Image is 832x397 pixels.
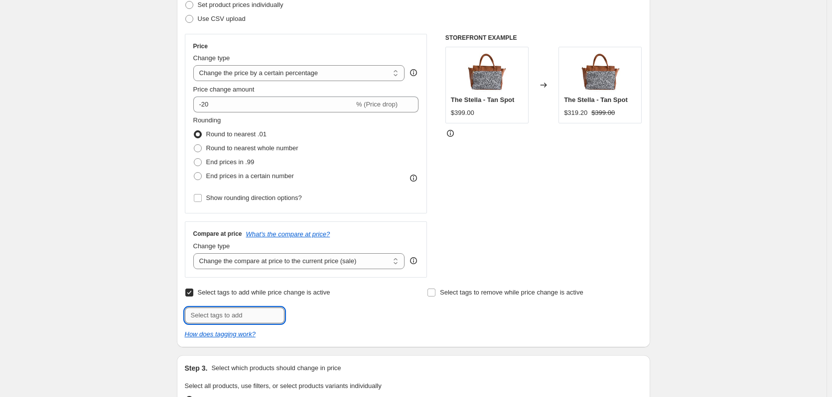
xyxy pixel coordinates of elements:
span: Round to nearest whole number [206,144,298,152]
span: $319.20 [564,109,587,116]
div: help [409,256,418,266]
a: How does tagging work? [185,330,256,338]
span: % (Price drop) [356,100,398,108]
span: Set product prices individually [198,1,283,8]
p: Select which products should change in price [211,363,341,373]
button: What's the compare at price? [246,230,330,238]
input: Select tags to add [185,307,284,323]
span: Rounding [193,116,221,124]
span: Round to nearest .01 [206,130,267,138]
span: Use CSV upload [198,15,246,22]
img: 5_8b4478d5-c596-4fce-ab2b-8d9a6a75f756_80x.jpg [467,52,507,92]
span: The Stella - Tan Spot [564,96,628,103]
span: $399.00 [451,109,474,116]
span: End prices in a certain number [206,172,294,180]
span: Show rounding direction options? [206,194,302,201]
h3: Compare at price [193,230,242,238]
span: End prices in .99 [206,158,255,166]
h6: STOREFRONT EXAMPLE [445,34,642,42]
span: Select tags to remove while price change is active [440,289,583,296]
div: help [409,68,418,78]
span: The Stella - Tan Spot [451,96,515,103]
span: Change type [193,54,230,62]
img: 5_8b4478d5-c596-4fce-ab2b-8d9a6a75f756_80x.jpg [580,52,620,92]
span: Select all products, use filters, or select products variants individually [185,382,382,390]
h2: Step 3. [185,363,208,373]
span: Select tags to add while price change is active [198,289,330,296]
span: Change type [193,242,230,250]
span: $399.00 [591,109,615,116]
h3: Price [193,42,208,50]
input: -15 [193,97,354,112]
span: Price change amount [193,86,255,93]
